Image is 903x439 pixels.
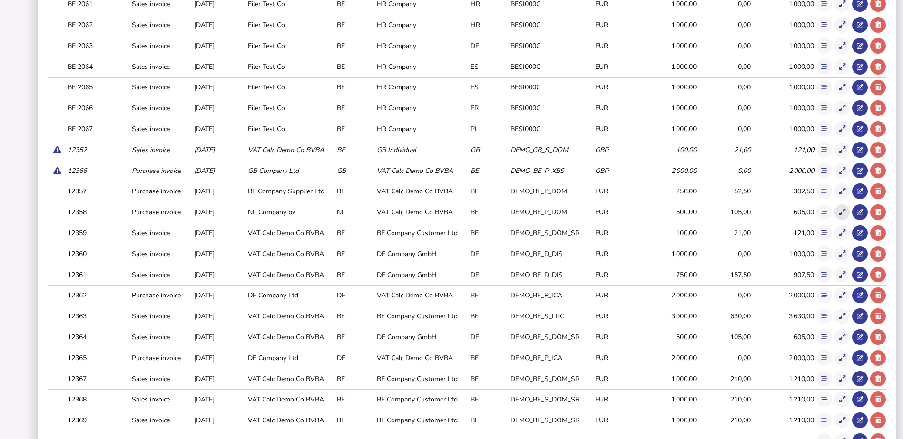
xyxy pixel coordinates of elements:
button: Show flow [816,225,832,241]
button: Show transaction detail [834,412,850,428]
button: Show transaction detail [834,17,850,33]
td: 500,00 [638,202,697,222]
button: Show flow [816,100,832,116]
td: Filer Test Co [246,15,335,35]
td: EUR [593,306,638,326]
td: VAT Calc Demo Co BVBA [375,286,469,305]
td: 605,00 [751,202,815,222]
td: BE [469,348,509,367]
button: Show transaction detail [834,308,850,324]
button: Open in advisor [852,80,868,95]
button: Show transaction detail [834,287,850,303]
td: DE [469,265,509,284]
td: 12366 [66,161,130,180]
td: BESI000C [509,15,593,35]
td: [DATE] [192,36,246,55]
td: BE 2065 [66,77,130,97]
td: [DATE] [192,57,246,76]
td: 0,00 [697,36,751,55]
td: DEMO_BE_S_DOM_SR [509,223,593,243]
td: BE [335,244,375,263]
button: Open in advisor [852,371,868,387]
td: DE [335,348,375,367]
button: Show transaction detail [834,246,850,262]
td: Sales invoice [130,223,193,243]
td: [DATE] [192,77,246,97]
button: Show transaction detail [834,38,850,54]
td: [DATE] [192,244,246,263]
button: Open in advisor [852,287,868,303]
td: EUR [593,119,638,139]
td: EUR [593,223,638,243]
td: 12363 [66,306,130,326]
td: EUR [593,36,638,55]
button: Delete transaction [870,287,886,303]
button: Delete transaction [870,267,886,283]
td: ES [469,77,509,97]
td: [DATE] [192,202,246,222]
button: Delete transaction [870,142,886,158]
button: Open in advisor [852,100,868,116]
td: BE 2067 [66,119,130,139]
button: Show flow [816,246,832,262]
td: 630,00 [697,306,751,326]
td: DEMO_GB_S_DOM [509,140,593,159]
td: 105,00 [697,327,751,347]
td: 52,50 [697,181,751,201]
td: BE [335,119,375,139]
td: GB Company Ltd [246,161,335,180]
td: EUR [593,98,638,118]
td: VAT Calc Demo Co BVBA [246,265,335,284]
td: BE [335,36,375,55]
button: Open in advisor [852,204,868,220]
button: Delete transaction [870,17,886,33]
button: Show flow [816,412,832,428]
td: 500,00 [638,327,697,347]
button: Show transaction detail [834,100,850,116]
td: GB [335,161,375,180]
td: 157,50 [697,265,751,284]
td: PL [469,119,509,139]
td: EUR [593,286,638,305]
td: Filer Test Co [246,119,335,139]
td: Purchase invoice [130,286,193,305]
td: BE [335,140,375,159]
button: Show flow [816,267,832,283]
button: Show flow [816,163,832,179]
td: [DATE] [192,161,246,180]
td: [DATE] [192,181,246,201]
td: DEMO_BE_D_DIS [509,265,593,284]
button: Open in advisor [852,183,868,199]
td: 12359 [66,223,130,243]
td: 2 000,00 [638,348,697,367]
td: VAT Calc Demo Co BVBA [246,306,335,326]
td: Sales invoice [130,306,193,326]
button: Delete transaction [870,80,886,95]
td: [DATE] [192,98,246,118]
td: EUR [593,348,638,367]
button: Show transaction detail [834,163,850,179]
td: DE [335,286,375,305]
td: BE 2062 [66,15,130,35]
button: Show flow [816,350,832,366]
td: BE [335,15,375,35]
td: BE [335,181,375,201]
button: Delete transaction [870,371,886,387]
td: BE [335,306,375,326]
td: 1 000,00 [638,36,697,55]
td: VAT Calc Demo Co BVBA [375,348,469,367]
td: [DATE] [192,327,246,347]
button: Delete transaction [870,183,886,199]
td: 605,00 [751,327,815,347]
td: GB Individual [375,140,469,159]
button: Show flow [816,59,832,75]
button: Open in advisor [852,121,868,137]
td: 0,00 [697,57,751,76]
td: 12362 [66,286,130,305]
td: 0,00 [697,161,751,180]
td: 12360 [66,244,130,263]
td: [DATE] [192,223,246,243]
td: Sales invoice [130,57,193,76]
td: BE [335,77,375,97]
button: Show flow [816,287,832,303]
